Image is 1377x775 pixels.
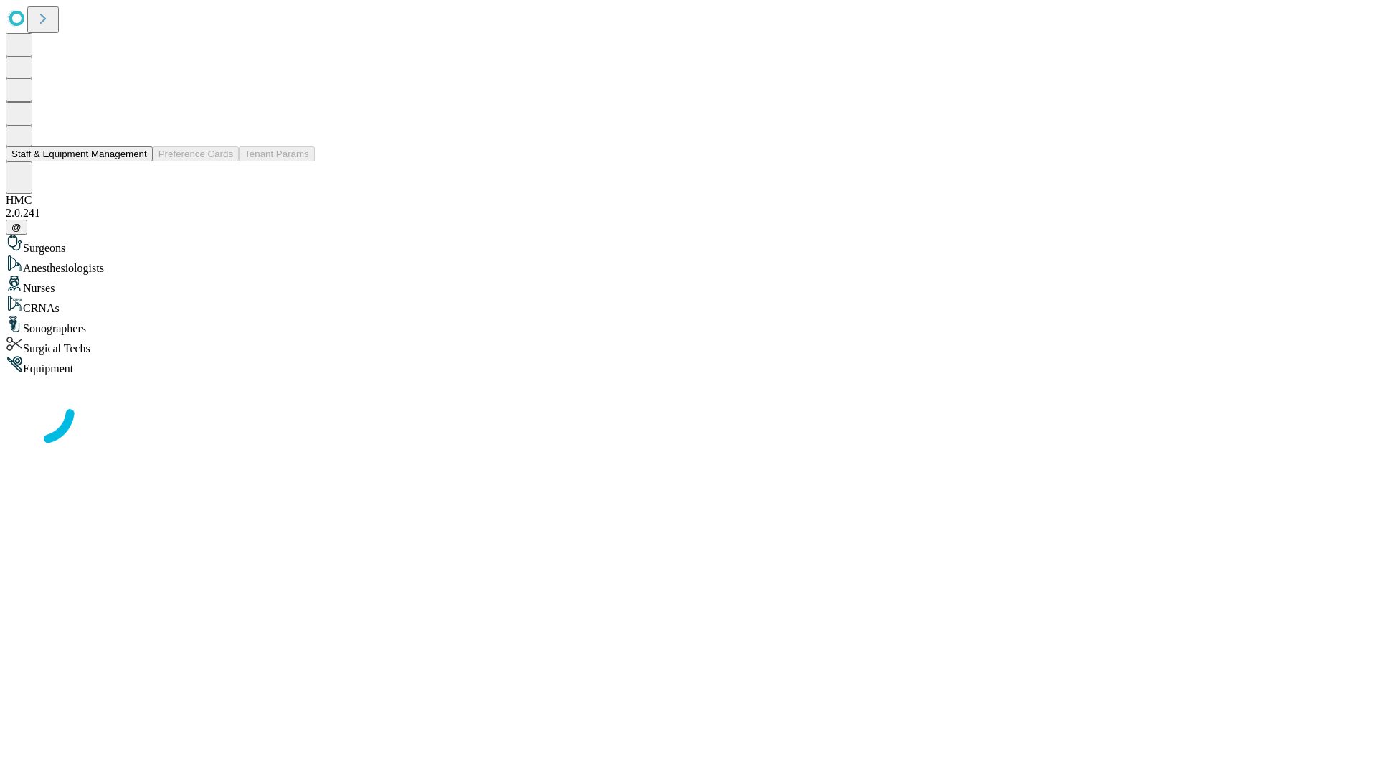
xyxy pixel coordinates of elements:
[6,295,1371,315] div: CRNAs
[239,146,315,161] button: Tenant Params
[6,275,1371,295] div: Nurses
[6,146,153,161] button: Staff & Equipment Management
[6,235,1371,255] div: Surgeons
[6,194,1371,207] div: HMC
[6,220,27,235] button: @
[6,207,1371,220] div: 2.0.241
[153,146,239,161] button: Preference Cards
[6,355,1371,375] div: Equipment
[6,255,1371,275] div: Anesthesiologists
[6,335,1371,355] div: Surgical Techs
[11,222,22,232] span: @
[6,315,1371,335] div: Sonographers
